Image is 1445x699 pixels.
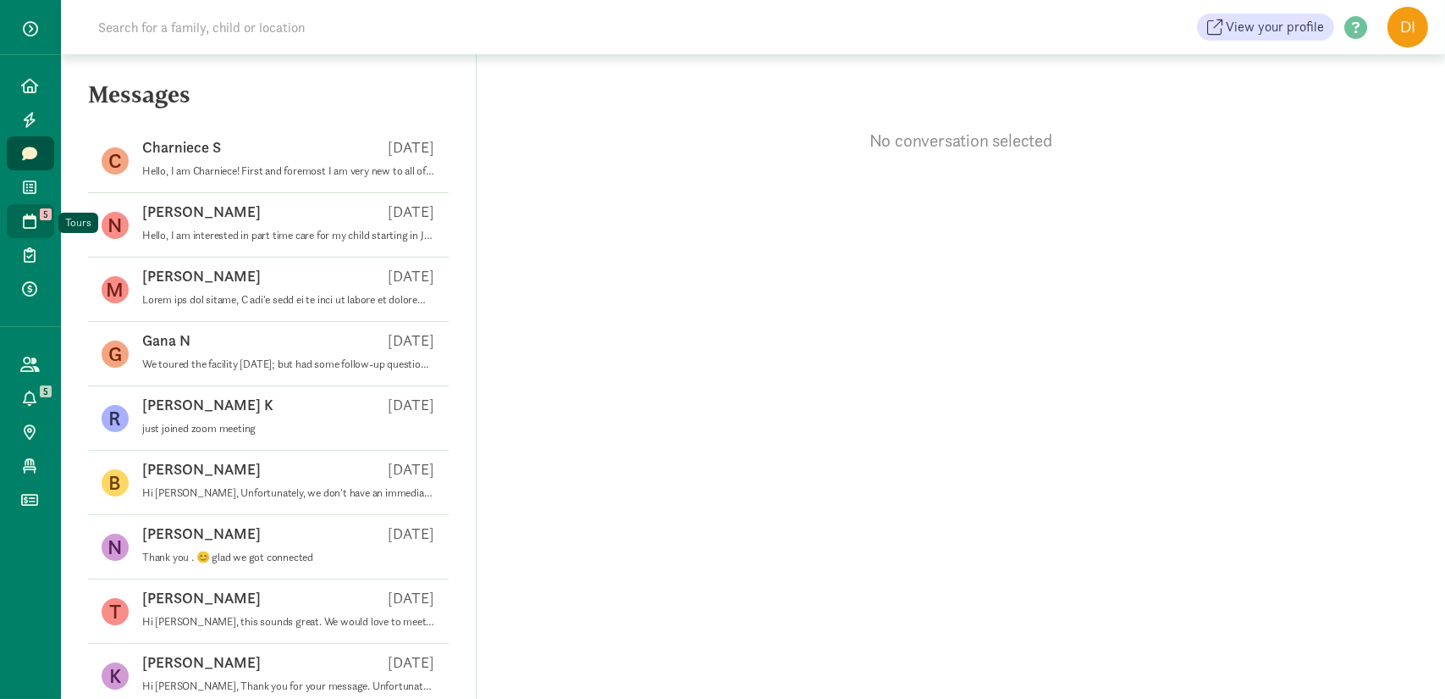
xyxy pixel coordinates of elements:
p: We toured the facility [DATE]; but had some follow-up questions. We hope someone can answer the q... [142,358,435,371]
p: Hi [PERSON_NAME], Thank you for your message. Unfortunately, we offer full time care (rates) only... [142,680,435,693]
figure: T [102,598,129,625]
a: 5 [7,204,54,238]
p: Hi [PERSON_NAME], Unfortunately, we don't have an immediate opening for that age group, but we do... [142,486,435,500]
figure: N [102,212,129,239]
span: View your profile [1226,17,1324,37]
figure: C [102,147,129,175]
p: [DATE] [389,266,435,286]
p: Thank you . 😊 glad we got connected [142,551,435,564]
figure: M [102,276,129,303]
p: [PERSON_NAME] [142,588,261,608]
div: Tours [65,214,91,231]
p: [DATE] [389,459,435,480]
p: Hello, I am interested in part time care for my child starting in January. Is this something you ... [142,229,435,242]
p: Hello, I am Charniece! First and foremost I am very new to all of this so I’m not as well versed.... [142,164,435,178]
p: [DATE] [389,137,435,158]
a: 5 [7,381,54,415]
p: [PERSON_NAME] [142,459,261,480]
p: just joined zoom meeting [142,422,435,435]
p: Hi [PERSON_NAME], this sounds great. We would love to meet [PERSON_NAME], so we are happy to have... [142,615,435,629]
p: [DATE] [389,588,435,608]
h5: Messages [61,81,476,122]
p: Gana N [142,330,190,351]
span: 5 [40,208,52,220]
p: [PERSON_NAME] [142,202,261,222]
input: Search for a family, child or location [88,10,563,44]
span: 5 [40,386,52,397]
figure: B [102,469,129,497]
p: [PERSON_NAME] [142,524,261,544]
p: [DATE] [389,395,435,415]
p: [PERSON_NAME] K [142,395,273,415]
p: [DATE] [389,330,435,351]
p: [DATE] [389,524,435,544]
p: Lorem ips dol sitame, C adi'e sedd ei te inci ut labore et dolorem aliquae adminimv quisnost. Ex ... [142,293,435,307]
figure: K [102,663,129,690]
figure: N [102,534,129,561]
p: [PERSON_NAME] [142,652,261,673]
p: [DATE] [389,652,435,673]
a: View your profile [1197,14,1334,41]
figure: R [102,405,129,432]
p: [PERSON_NAME] [142,266,261,286]
p: Charniece S [142,137,221,158]
figure: G [102,341,129,368]
p: [DATE] [389,202,435,222]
